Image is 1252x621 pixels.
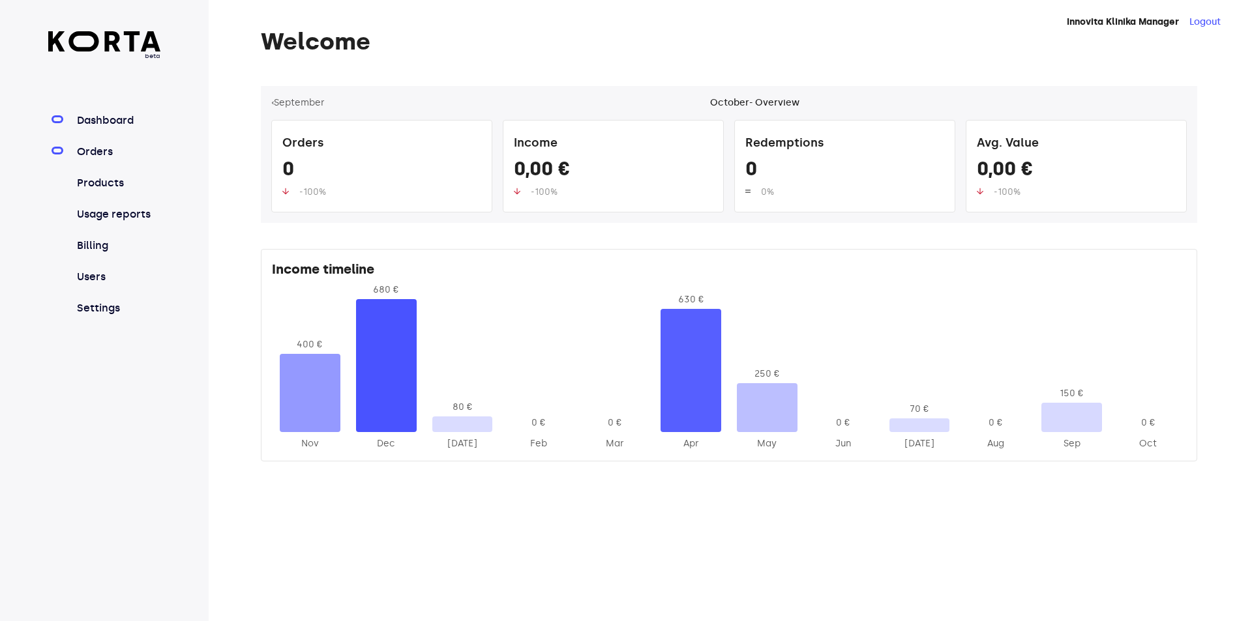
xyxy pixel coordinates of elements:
div: 2024-Nov [280,437,340,450]
span: -100% [299,186,326,197]
a: Settings [74,300,161,316]
div: Income [514,131,713,157]
div: 0 € [965,416,1026,429]
a: beta [48,31,161,61]
span: 0% [761,186,774,197]
div: 2025-Aug [965,437,1026,450]
div: 2025-Oct [1118,437,1178,450]
div: 0 [745,157,944,186]
div: 2025-Mar [584,437,645,450]
div: 2025-Feb [508,437,569,450]
div: 400 € [280,338,340,351]
span: -100% [531,186,558,197]
img: up [514,188,520,195]
div: 2025-May [737,437,797,450]
div: Avg. Value [977,131,1176,157]
div: 2025-Sep [1041,437,1102,450]
div: 0,00 € [977,157,1176,186]
img: up [977,188,983,195]
div: 680 € [356,283,417,296]
div: 80 € [432,401,493,414]
div: Orders [282,131,481,157]
div: October - Overview [710,96,799,109]
div: 2024-Dec [356,437,417,450]
a: Usage reports [74,207,161,222]
a: Users [74,269,161,285]
div: 70 € [889,403,950,416]
div: 630 € [661,293,721,306]
span: -100% [994,186,1021,197]
div: Income timeline [272,260,1186,283]
img: Korta [48,31,161,51]
button: Logout [1189,16,1221,29]
span: beta [48,51,161,61]
div: 0,00 € [514,157,713,186]
div: 0 € [508,416,569,429]
div: 2025-Jul [889,437,950,450]
img: up [745,188,751,195]
div: 0 € [1118,416,1178,429]
div: Redemptions [745,131,944,157]
div: 0 [282,157,481,186]
button: ‹September [271,96,325,109]
div: 250 € [737,368,797,381]
div: 150 € [1041,387,1102,400]
a: Billing [74,238,161,253]
a: Products [74,175,161,191]
div: 0 € [813,416,874,429]
div: 2025-Jan [432,437,493,450]
div: 2025-Apr [661,437,721,450]
img: up [282,188,289,195]
div: 0 € [584,416,645,429]
strong: Innovita Klinika Manager [1067,16,1179,27]
div: 2025-Jun [813,437,874,450]
h1: Welcome [261,29,1197,55]
a: Orders [74,144,161,160]
a: Dashboard [74,113,161,128]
